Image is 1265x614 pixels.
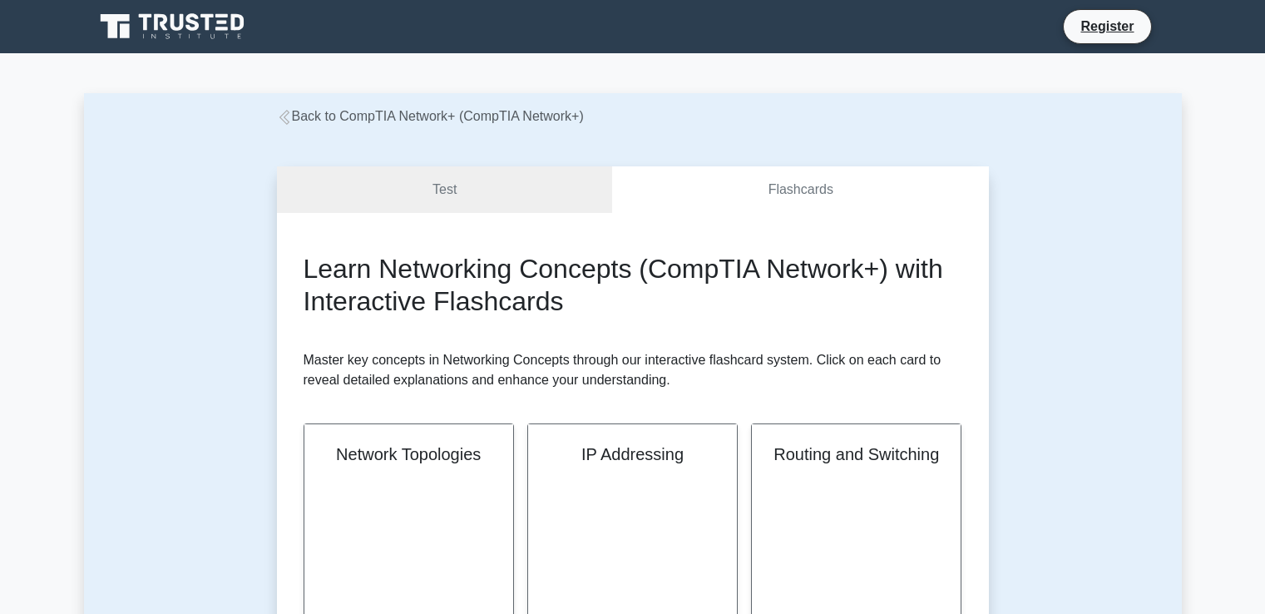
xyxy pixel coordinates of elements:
[277,166,613,214] a: Test
[772,444,941,464] h2: Routing and Switching
[612,166,988,214] a: Flashcards
[277,109,584,123] a: Back to CompTIA Network+ (CompTIA Network+)
[304,350,962,390] p: Master key concepts in Networking Concepts through our interactive flashcard system. Click on eac...
[324,444,493,464] h2: Network Topologies
[304,253,962,317] h2: Learn Networking Concepts (CompTIA Network+) with Interactive Flashcards
[1070,16,1144,37] a: Register
[548,444,717,464] h2: IP Addressing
